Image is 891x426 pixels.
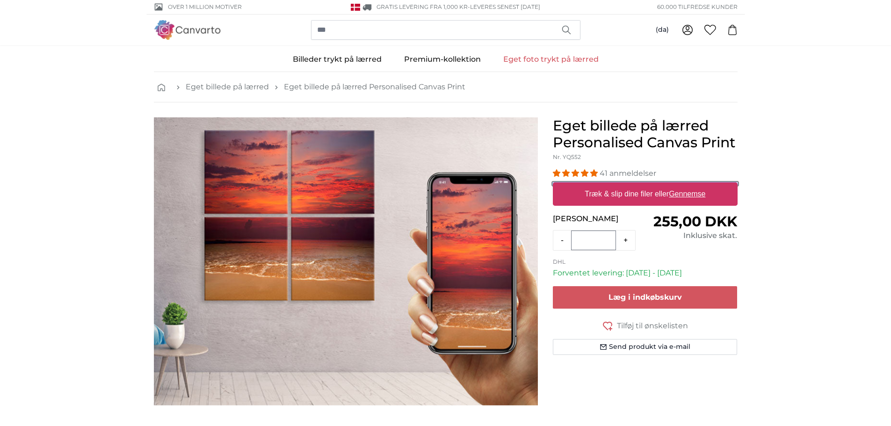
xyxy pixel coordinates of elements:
[653,213,737,230] span: 255,00 DKK
[669,190,705,198] u: Gennemse
[393,47,492,72] a: Premium-kollektion
[553,258,738,266] p: DHL
[553,169,600,178] span: 4.98 stars
[553,267,738,279] p: Forventet levering: [DATE] - [DATE]
[154,20,221,39] img: Canvarto
[645,230,737,241] div: Inklusive skat.
[351,4,360,11] img: Danmark
[617,320,688,332] span: Tilføj til ønskelisten
[154,117,538,405] img: personalised-canvas-print
[282,47,393,72] a: Billeder trykt på lærred
[377,3,468,10] span: GRATIS Levering fra 1,000 kr
[608,293,682,302] span: Læg i indkøbskurv
[553,320,738,332] button: Tilføj til ønskelisten
[154,117,538,405] div: 1 of 1
[553,231,571,250] button: -
[553,339,738,355] button: Send produkt via e-mail
[284,81,465,93] a: Eget billede på lærred Personalised Canvas Print
[186,81,269,93] a: Eget billede på lærred
[600,169,656,178] span: 41 anmeldelser
[553,213,645,224] p: [PERSON_NAME]
[648,22,676,38] button: (da)
[154,72,738,102] nav: breadcrumbs
[657,3,738,11] span: 60.000 tilfredse kunder
[553,153,581,160] span: Nr. YQ552
[492,47,610,72] a: Eget foto trykt på lærred
[616,231,635,250] button: +
[553,117,738,151] h1: Eget billede på lærred Personalised Canvas Print
[168,3,242,11] span: Over 1 million motiver
[553,286,738,309] button: Læg i indkøbskurv
[470,3,540,10] span: Leveres senest [DATE]
[468,3,540,10] span: -
[581,185,709,203] label: Træk & slip dine filer eller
